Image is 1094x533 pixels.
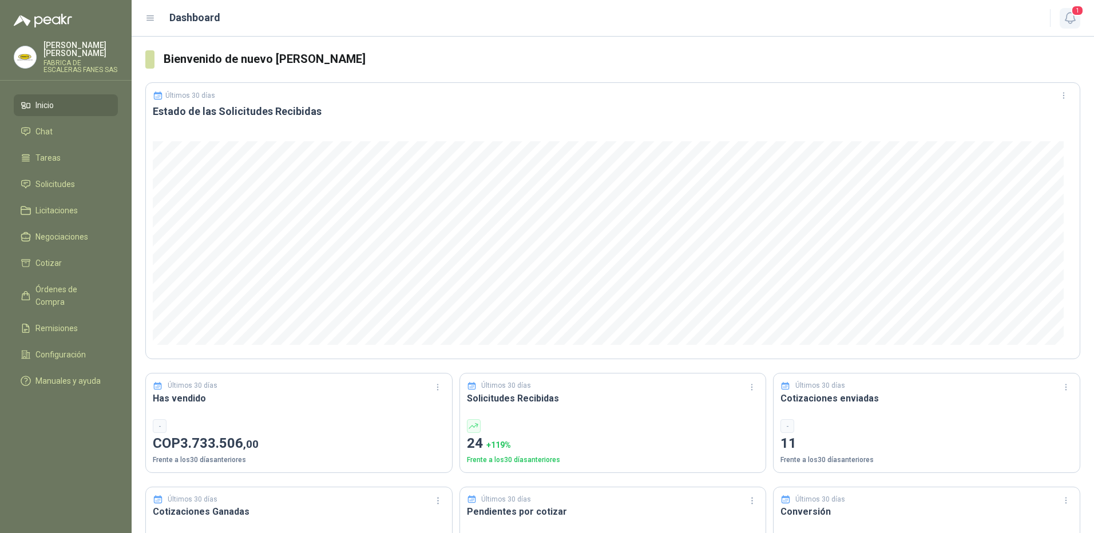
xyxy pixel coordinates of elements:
[14,226,118,248] a: Negociaciones
[153,433,445,455] p: COP
[35,322,78,335] span: Remisiones
[35,230,88,243] span: Negociaciones
[780,504,1073,519] h3: Conversión
[14,252,118,274] a: Cotizar
[467,504,759,519] h3: Pendientes por cotizar
[14,344,118,365] a: Configuración
[14,279,118,313] a: Órdenes de Compra
[168,494,217,505] p: Últimos 30 días
[795,494,845,505] p: Últimos 30 días
[165,92,215,100] p: Últimos 30 días
[14,147,118,169] a: Tareas
[14,370,118,392] a: Manuales y ayuda
[35,283,107,308] span: Órdenes de Compra
[467,433,759,455] p: 24
[780,433,1073,455] p: 11
[43,41,118,57] p: [PERSON_NAME] [PERSON_NAME]
[35,204,78,217] span: Licitaciones
[180,435,259,451] span: 3.733.506
[153,391,445,405] h3: Has vendido
[14,317,118,339] a: Remisiones
[795,380,845,391] p: Últimos 30 días
[153,504,445,519] h3: Cotizaciones Ganadas
[481,380,531,391] p: Últimos 30 días
[153,455,445,466] p: Frente a los 30 días anteriores
[169,10,220,26] h1: Dashboard
[35,125,53,138] span: Chat
[14,46,36,68] img: Company Logo
[481,494,531,505] p: Últimos 30 días
[35,348,86,361] span: Configuración
[14,121,118,142] a: Chat
[780,391,1073,405] h3: Cotizaciones enviadas
[14,94,118,116] a: Inicio
[780,455,1073,466] p: Frente a los 30 días anteriores
[43,59,118,73] p: FABRICA DE ESCALERAS FANES SAS
[14,173,118,195] a: Solicitudes
[153,105,1073,118] h3: Estado de las Solicitudes Recibidas
[35,375,101,387] span: Manuales y ayuda
[35,178,75,190] span: Solicitudes
[467,455,759,466] p: Frente a los 30 días anteriores
[153,419,167,433] div: -
[35,99,54,112] span: Inicio
[486,440,511,450] span: + 119 %
[780,419,794,433] div: -
[14,200,118,221] a: Licitaciones
[1060,8,1080,29] button: 1
[14,14,72,27] img: Logo peakr
[164,50,1080,68] h3: Bienvenido de nuevo [PERSON_NAME]
[1071,5,1084,16] span: 1
[467,391,759,405] h3: Solicitudes Recibidas
[35,257,62,269] span: Cotizar
[35,152,61,164] span: Tareas
[243,437,259,451] span: ,00
[168,380,217,391] p: Últimos 30 días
